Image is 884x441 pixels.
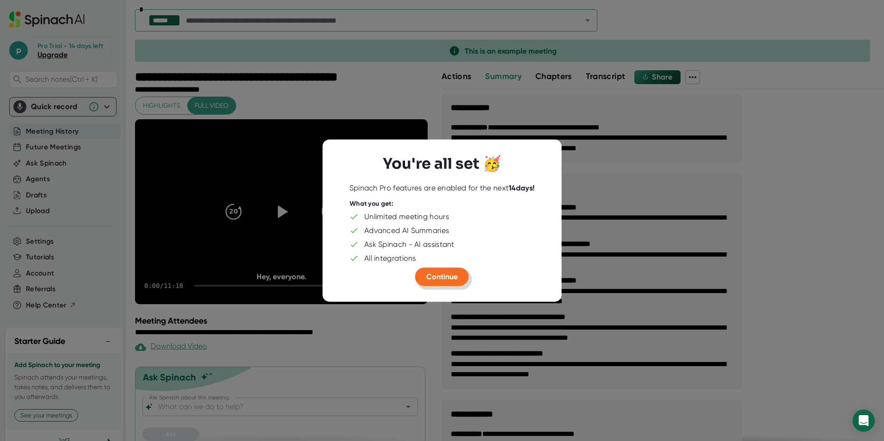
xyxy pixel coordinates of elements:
[364,212,449,221] div: Unlimited meeting hours
[364,254,416,263] div: All integrations
[426,272,458,281] span: Continue
[350,183,535,192] div: Spinach Pro features are enabled for the next
[350,199,393,208] div: What you get:
[364,226,449,235] div: Advanced AI Summaries
[853,410,875,432] div: Open Intercom Messenger
[415,268,469,286] button: Continue
[364,240,454,249] div: Ask Spinach - AI assistant
[509,183,534,192] b: 14 days!
[383,155,501,172] h3: You're all set 🥳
